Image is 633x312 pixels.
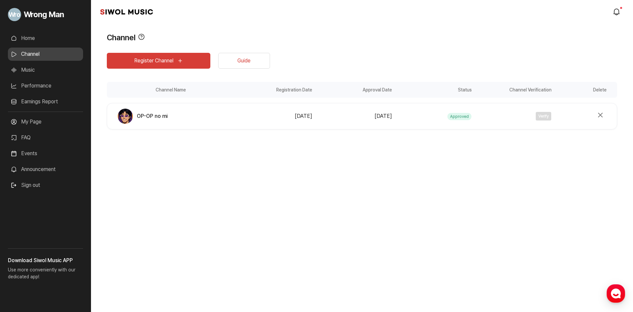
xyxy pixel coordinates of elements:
[44,209,85,226] a: Messages
[85,209,127,226] a: Settings
[24,9,64,20] span: Wrong Man
[8,147,83,160] a: Events
[8,264,83,286] p: Use more conveniently with our dedicated app!
[394,82,474,98] div: Status
[554,82,618,98] div: Delete
[8,95,83,108] a: Earnings Report
[474,82,554,98] div: Channel Verification
[8,32,83,45] a: Home
[611,5,624,18] a: modal.notifications
[107,82,234,98] div: Channel Name
[8,63,83,77] a: Music
[316,112,392,120] div: [DATE]
[17,219,28,225] span: Home
[237,112,313,120] div: [DATE]
[107,32,136,44] h1: Channel
[234,82,314,98] div: Registration Date
[107,82,617,129] div: channel
[447,113,471,120] span: Approved
[8,5,83,24] a: Go to My Profile
[8,131,83,144] a: FAQ
[98,219,114,225] span: Settings
[55,220,74,225] span: Messages
[118,109,133,124] img: Channel Profile Image
[594,109,606,121] button: Delete Channel
[8,257,83,264] h3: Download Siwol Music APP
[2,209,44,226] a: Home
[107,53,210,69] button: Register Channel
[137,112,167,120] span: OP-OP no mi
[8,115,83,128] a: My Page
[138,32,145,44] button: View Tooltip
[218,53,270,69] a: Guide
[314,82,394,98] div: Approval Date
[8,48,83,61] a: Channel
[8,179,43,192] button: Sign out
[8,79,83,92] a: Performance
[8,163,83,176] a: Announcement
